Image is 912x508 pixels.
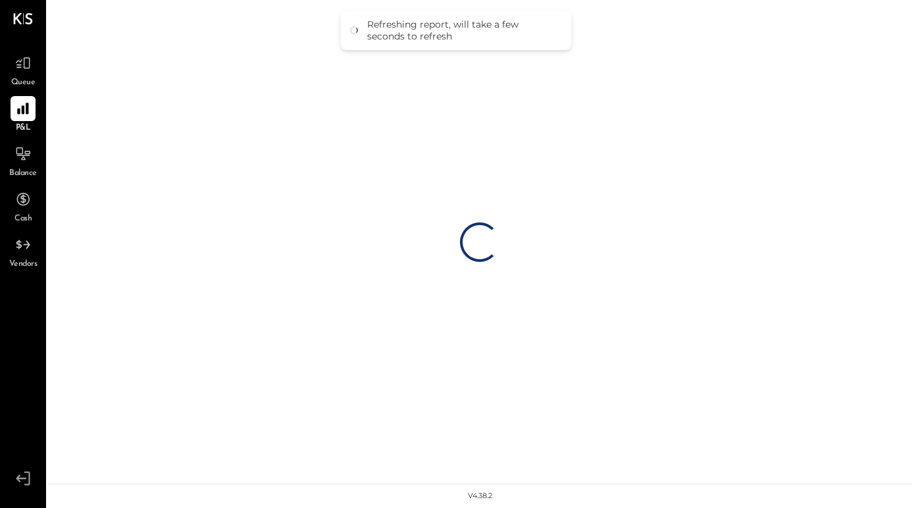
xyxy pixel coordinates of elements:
span: Vendors [9,259,38,270]
div: v 4.38.2 [468,491,492,501]
a: Balance [1,141,45,180]
div: Refreshing report, will take a few seconds to refresh [367,18,558,42]
a: P&L [1,96,45,134]
span: P&L [16,122,31,134]
span: Cash [14,213,32,225]
a: Queue [1,51,45,89]
span: Queue [11,77,36,89]
a: Cash [1,187,45,225]
a: Vendors [1,232,45,270]
span: Balance [9,168,37,180]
